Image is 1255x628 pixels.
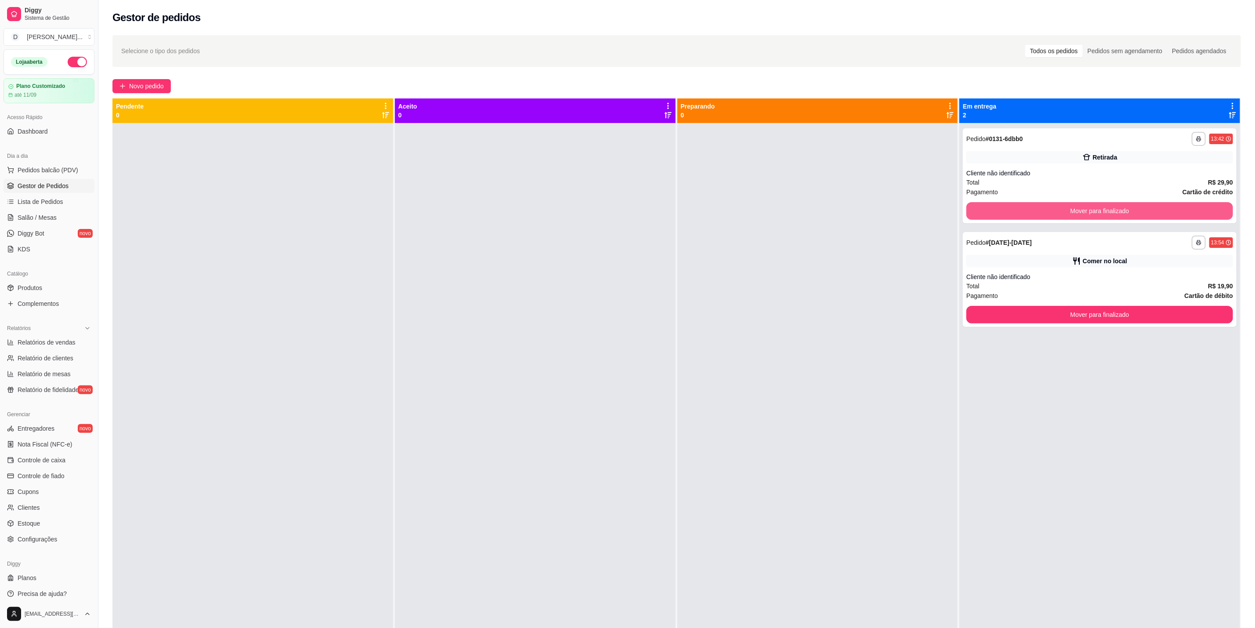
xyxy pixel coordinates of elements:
div: Catálogo [4,267,94,281]
span: [EMAIL_ADDRESS][DOMAIN_NAME] [25,610,80,617]
a: DiggySistema de Gestão [4,4,94,25]
article: até 11/09 [14,91,36,98]
button: Select a team [4,28,94,46]
span: Total [966,178,980,187]
button: Pedidos balcão (PDV) [4,163,94,177]
span: Novo pedido [129,81,164,91]
span: Sistema de Gestão [25,15,91,22]
a: Nota Fiscal (NFC-e) [4,437,94,451]
button: Mover para finalizado [966,202,1233,220]
strong: R$ 29,90 [1208,179,1233,186]
div: Cliente não identificado [966,272,1233,281]
a: Estoque [4,516,94,530]
span: Dashboard [18,127,48,136]
strong: Cartão de débito [1185,292,1233,299]
button: Alterar Status [68,57,87,67]
span: Lista de Pedidos [18,197,63,206]
a: Gestor de Pedidos [4,179,94,193]
a: Precisa de ajuda? [4,587,94,601]
h2: Gestor de pedidos [112,11,201,25]
div: Gerenciar [4,407,94,421]
span: Precisa de ajuda? [18,589,67,598]
span: Clientes [18,503,40,512]
a: Relatório de mesas [4,367,94,381]
span: Diggy Bot [18,229,44,238]
span: Relatório de clientes [18,354,73,363]
span: Pedido [966,239,986,246]
div: Pedidos sem agendamento [1083,45,1167,57]
a: KDS [4,242,94,256]
a: Controle de caixa [4,453,94,467]
p: Pendente [116,102,144,111]
span: Gestor de Pedidos [18,182,69,190]
a: Entregadoresnovo [4,421,94,436]
a: Produtos [4,281,94,295]
a: Plano Customizadoaté 11/09 [4,78,94,103]
span: Planos [18,574,36,582]
span: Selecione o tipo dos pedidos [121,46,200,56]
span: Diggy [25,7,91,15]
span: Estoque [18,519,40,528]
strong: # 0131-6dbb0 [986,135,1023,142]
span: Pedido [966,135,986,142]
a: Relatórios de vendas [4,335,94,349]
span: Salão / Mesas [18,213,57,222]
a: Relatório de clientes [4,351,94,365]
p: Aceito [398,102,417,111]
span: Relatórios [7,325,31,332]
span: Configurações [18,535,57,544]
a: Diggy Botnovo [4,226,94,240]
a: Clientes [4,501,94,515]
p: 0 [681,111,715,120]
a: Controle de fiado [4,469,94,483]
span: Controle de fiado [18,472,65,480]
p: Em entrega [963,102,996,111]
div: Loja aberta [11,57,47,67]
button: Novo pedido [112,79,171,93]
div: Dia a dia [4,149,94,163]
a: Planos [4,571,94,585]
a: Salão / Mesas [4,211,94,225]
div: Todos os pedidos [1025,45,1083,57]
span: Controle de caixa [18,456,65,465]
a: Complementos [4,297,94,311]
span: Relatório de fidelidade [18,385,79,394]
span: Relatório de mesas [18,370,71,378]
span: plus [119,83,126,89]
button: [EMAIL_ADDRESS][DOMAIN_NAME] [4,603,94,624]
div: Comer no local [1083,257,1127,265]
div: Pedidos agendados [1167,45,1231,57]
p: 0 [398,111,417,120]
a: Cupons [4,485,94,499]
p: 0 [116,111,144,120]
p: 2 [963,111,996,120]
span: Nota Fiscal (NFC-e) [18,440,72,449]
a: Lista de Pedidos [4,195,94,209]
span: Cupons [18,487,39,496]
article: Plano Customizado [16,83,65,90]
div: 13:42 [1211,135,1224,142]
strong: # [DATE]-[DATE] [986,239,1032,246]
span: Produtos [18,283,42,292]
button: Mover para finalizado [966,306,1233,323]
div: Retirada [1093,153,1118,162]
strong: Cartão de crédito [1183,189,1233,196]
div: Cliente não identificado [966,169,1233,178]
span: Total [966,281,980,291]
p: Preparando [681,102,715,111]
a: Configurações [4,532,94,546]
span: Pagamento [966,187,998,197]
span: KDS [18,245,30,254]
span: Complementos [18,299,59,308]
div: Acesso Rápido [4,110,94,124]
span: Entregadores [18,424,54,433]
span: D [11,33,20,41]
div: 13:54 [1211,239,1224,246]
a: Dashboard [4,124,94,138]
span: Pedidos balcão (PDV) [18,166,78,174]
strong: R$ 19,90 [1208,283,1233,290]
a: Relatório de fidelidadenovo [4,383,94,397]
div: Diggy [4,557,94,571]
div: [PERSON_NAME] ... [27,33,83,41]
span: Relatórios de vendas [18,338,76,347]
